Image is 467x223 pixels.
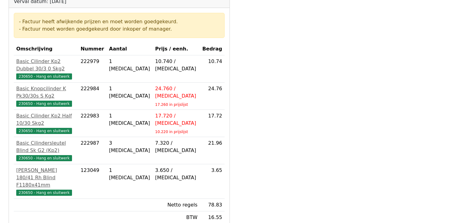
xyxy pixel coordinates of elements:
[78,110,107,137] td: 222983
[16,190,72,196] span: 230650 - Hang en sluitwerk
[107,43,153,55] th: Aantal
[200,164,225,199] td: 3.65
[16,58,76,72] div: Basic Cilinder Kp2 Dubbel 30/3 0 Skg2
[16,85,76,107] a: Basic Knopcilinder K Pk30/30s S Kg2230650 - Hang en sluitwerk
[109,139,150,154] div: 3 [MEDICAL_DATA]
[200,43,225,55] th: Bedrag
[200,199,225,211] td: 78.83
[16,85,76,100] div: Basic Knopcilinder K Pk30/30s S Kg2
[200,110,225,137] td: 17.72
[78,55,107,83] td: 222979
[155,112,197,127] div: 17.720 / [MEDICAL_DATA]
[155,58,197,72] div: 10.740 / [MEDICAL_DATA]
[16,58,76,80] a: Basic Cilinder Kp2 Dubbel 30/3 0 Skg2230650 - Hang en sluitwerk
[14,43,78,55] th: Omschrijving
[16,139,76,162] a: Basic Cilindersleutel Blind Sk G2 (Kp2)230650 - Hang en sluitwerk
[16,167,76,196] a: [PERSON_NAME] 180/41 Rh Blind F1180x41mm230650 - Hang en sluitwerk
[16,112,76,134] a: Basic Cilinder Kp2 Half 10/30 Skg2230650 - Hang en sluitwerk
[109,167,150,181] div: 1 [MEDICAL_DATA]
[78,137,107,164] td: 222987
[16,167,76,189] div: [PERSON_NAME] 180/41 Rh Blind F1180x41mm
[155,85,197,100] div: 24.760 / [MEDICAL_DATA]
[155,167,197,181] div: 3.650 / [MEDICAL_DATA]
[200,83,225,110] td: 24.76
[16,112,76,127] div: Basic Cilinder Kp2 Half 10/30 Skg2
[78,83,107,110] td: 222984
[19,25,219,33] div: - Factuur moet worden goedgekeurd door inkoper of manager.
[109,112,150,127] div: 1 [MEDICAL_DATA]
[16,101,72,107] span: 230650 - Hang en sluitwerk
[16,128,72,134] span: 230650 - Hang en sluitwerk
[16,155,72,161] span: 230650 - Hang en sluitwerk
[200,137,225,164] td: 21.96
[109,58,150,72] div: 1 [MEDICAL_DATA]
[78,164,107,199] td: 123049
[155,139,197,154] div: 7.320 / [MEDICAL_DATA]
[16,73,72,80] span: 230650 - Hang en sluitwerk
[155,130,188,134] sub: 10.220 in prijslijst
[153,199,200,211] td: Netto regels
[109,85,150,100] div: 1 [MEDICAL_DATA]
[155,102,188,107] sub: 17.260 in prijslijst
[200,55,225,83] td: 10.74
[19,18,219,25] div: - Factuur heeft afwijkende prijzen en moet worden goedgekeurd.
[153,43,200,55] th: Prijs / eenh.
[16,139,76,154] div: Basic Cilindersleutel Blind Sk G2 (Kp2)
[78,43,107,55] th: Nummer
